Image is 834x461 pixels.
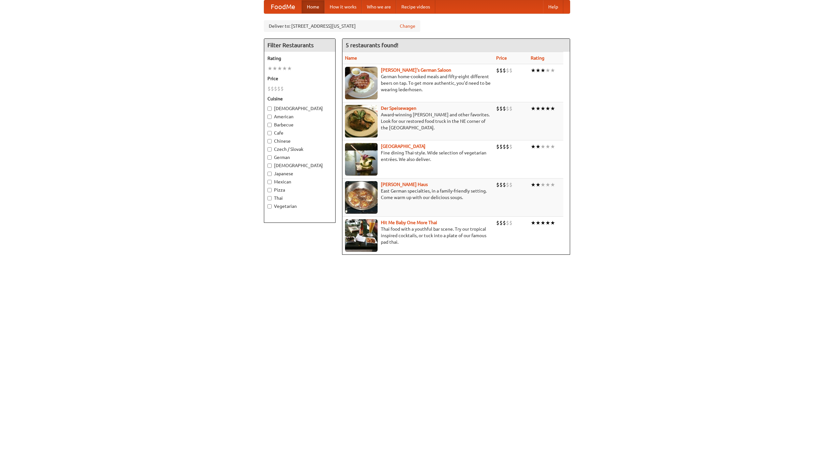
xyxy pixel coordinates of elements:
li: ★ [545,181,550,188]
label: German [267,154,332,161]
li: $ [509,181,512,188]
input: [DEMOGRAPHIC_DATA] [267,164,272,168]
li: ★ [531,105,536,112]
li: ★ [536,105,540,112]
li: $ [496,67,499,74]
li: $ [509,67,512,74]
img: esthers.jpg [345,67,378,99]
li: $ [496,143,499,150]
label: American [267,113,332,120]
li: $ [506,143,509,150]
input: Mexican [267,180,272,184]
li: $ [499,219,503,226]
h5: Price [267,75,332,82]
label: Cafe [267,130,332,136]
li: $ [503,67,506,74]
li: $ [499,67,503,74]
img: babythai.jpg [345,219,378,252]
li: ★ [536,219,540,226]
li: $ [499,181,503,188]
li: $ [271,85,274,92]
h4: Filter Restaurants [264,39,335,52]
li: ★ [287,65,292,72]
b: Hit Me Baby One More Thai [381,220,437,225]
li: $ [506,181,509,188]
li: ★ [550,105,555,112]
li: $ [274,85,277,92]
input: Thai [267,196,272,200]
li: $ [506,105,509,112]
a: Price [496,55,507,61]
a: How it works [324,0,362,13]
a: [PERSON_NAME]'s German Saloon [381,67,451,73]
li: $ [503,105,506,112]
li: $ [499,143,503,150]
li: ★ [540,143,545,150]
li: $ [506,67,509,74]
li: $ [503,143,506,150]
li: ★ [267,65,272,72]
label: Thai [267,195,332,201]
img: kohlhaus.jpg [345,181,378,214]
p: Thai food with a youthful bar scene. Try our tropical inspired cocktails, or tuck into a plate of... [345,226,491,245]
li: $ [506,219,509,226]
li: ★ [545,143,550,150]
h5: Rating [267,55,332,62]
input: German [267,155,272,160]
a: Change [400,23,415,29]
li: $ [503,219,506,226]
li: ★ [545,67,550,74]
a: [GEOGRAPHIC_DATA] [381,144,425,149]
img: speisewagen.jpg [345,105,378,137]
input: Barbecue [267,123,272,127]
a: Der Speisewagen [381,106,416,111]
li: $ [280,85,284,92]
label: [DEMOGRAPHIC_DATA] [267,162,332,169]
div: Deliver to: [STREET_ADDRESS][US_STATE] [264,20,420,32]
input: Czech / Slovak [267,147,272,151]
p: Fine dining Thai-style. Wide selection of vegetarian entrées. We also deliver. [345,150,491,163]
label: Barbecue [267,122,332,128]
label: Pizza [267,187,332,193]
li: $ [267,85,271,92]
img: satay.jpg [345,143,378,176]
p: German home-cooked meals and fifty-eight different beers on tap. To get more authentic, you'd nee... [345,73,491,93]
li: $ [509,105,512,112]
li: ★ [550,219,555,226]
li: ★ [536,67,540,74]
p: Award-winning [PERSON_NAME] and other favorites. Look for our restored food truck in the NE corne... [345,111,491,131]
li: ★ [550,181,555,188]
a: Recipe videos [396,0,435,13]
label: [DEMOGRAPHIC_DATA] [267,105,332,112]
a: Who we are [362,0,396,13]
li: $ [509,219,512,226]
li: ★ [536,181,540,188]
li: $ [499,105,503,112]
li: $ [509,143,512,150]
label: Vegetarian [267,203,332,209]
ng-pluralize: 5 restaurants found! [346,42,398,48]
li: ★ [545,105,550,112]
input: American [267,115,272,119]
a: [PERSON_NAME] Haus [381,182,428,187]
label: Czech / Slovak [267,146,332,152]
h5: Cuisine [267,95,332,102]
input: Japanese [267,172,272,176]
li: ★ [531,143,536,150]
li: ★ [531,67,536,74]
li: $ [277,85,280,92]
li: ★ [536,143,540,150]
label: Chinese [267,138,332,144]
li: $ [503,181,506,188]
li: ★ [531,219,536,226]
input: Cafe [267,131,272,135]
li: ★ [540,67,545,74]
a: Rating [531,55,544,61]
label: Japanese [267,170,332,177]
li: ★ [550,67,555,74]
li: $ [496,219,499,226]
